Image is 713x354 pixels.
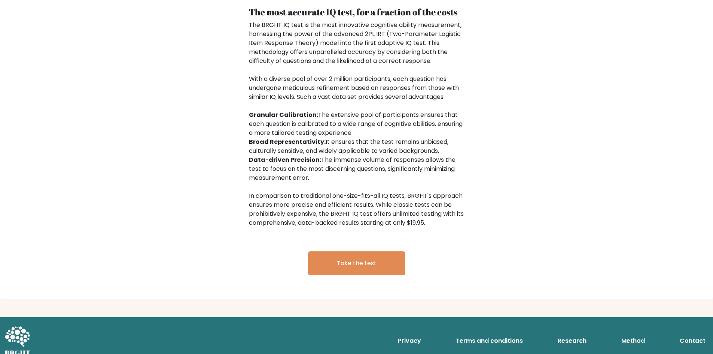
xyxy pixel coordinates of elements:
[308,251,405,275] a: Take the test
[453,333,526,348] a: Terms and conditions
[249,137,326,146] b: Broad Representativity:
[555,333,589,348] a: Research
[249,7,464,18] h4: The most accurate IQ test, for a fraction of the costs
[395,333,424,348] a: Privacy
[249,155,321,164] b: Data-driven Precision:
[249,21,464,227] div: The BRGHT IQ test is the most innovative cognitive ability measurement, harnessing the power of t...
[677,333,709,348] a: Contact
[618,333,648,348] a: Method
[249,111,318,119] b: Granular Calibration:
